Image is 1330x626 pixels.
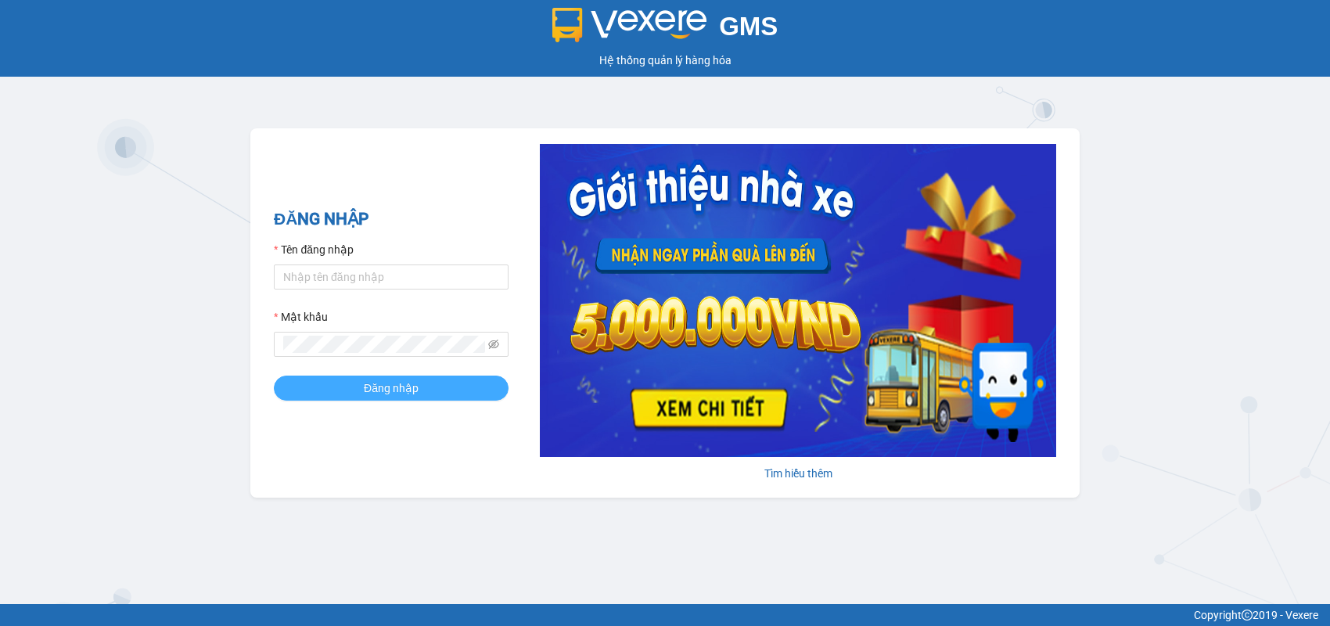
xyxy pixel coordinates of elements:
span: eye-invisible [488,339,499,350]
input: Mật khẩu [283,336,485,353]
input: Tên đăng nhập [274,264,509,290]
span: copyright [1242,610,1253,621]
div: Hệ thống quản lý hàng hóa [4,52,1326,69]
img: logo 2 [552,8,707,42]
label: Tên đăng nhập [274,241,354,258]
span: Đăng nhập [364,380,419,397]
label: Mật khẩu [274,308,328,326]
div: Copyright 2019 - Vexere [12,606,1318,624]
button: Đăng nhập [274,376,509,401]
span: GMS [719,12,778,41]
h2: ĐĂNG NHẬP [274,207,509,232]
div: Tìm hiểu thêm [540,465,1056,482]
img: banner-0 [540,144,1056,457]
a: GMS [552,23,778,36]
